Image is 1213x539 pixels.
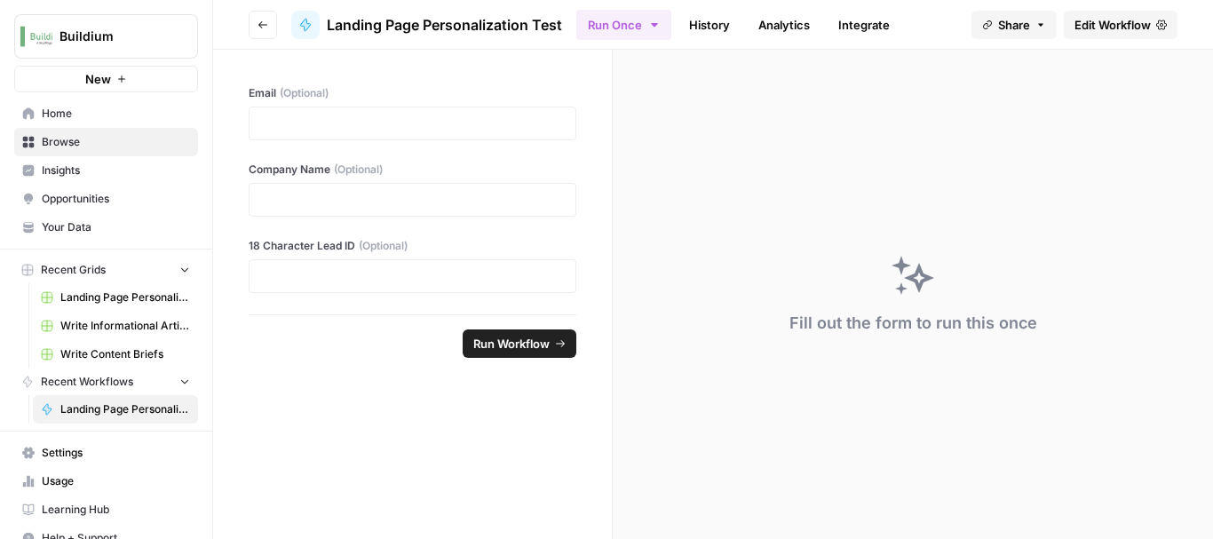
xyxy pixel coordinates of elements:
[14,14,198,59] button: Workspace: Buildium
[828,11,900,39] a: Integrate
[33,312,198,340] a: Write Informational Article (1)
[33,283,198,312] a: Landing Page Personalization Test Grid
[249,238,576,254] label: 18 Character Lead ID
[33,395,198,424] a: Landing Page Personalization Test
[33,340,198,369] a: Write Content Briefs
[60,346,190,362] span: Write Content Briefs
[14,439,198,467] a: Settings
[42,162,190,178] span: Insights
[60,401,190,417] span: Landing Page Personalization Test
[14,369,198,395] button: Recent Workflows
[249,85,576,101] label: Email
[1064,11,1177,39] a: Edit Workflow
[327,14,562,36] span: Landing Page Personalization Test
[42,502,190,518] span: Learning Hub
[60,318,190,334] span: Write Informational Article (1)
[463,329,576,358] button: Run Workflow
[42,134,190,150] span: Browse
[14,99,198,128] a: Home
[1074,16,1151,34] span: Edit Workflow
[41,262,106,278] span: Recent Grids
[42,219,190,235] span: Your Data
[998,16,1030,34] span: Share
[359,238,408,254] span: (Optional)
[249,162,576,178] label: Company Name
[42,191,190,207] span: Opportunities
[789,311,1037,336] div: Fill out the form to run this once
[748,11,821,39] a: Analytics
[42,106,190,122] span: Home
[473,335,550,353] span: Run Workflow
[678,11,741,39] a: History
[14,257,198,283] button: Recent Grids
[280,85,329,101] span: (Optional)
[576,10,671,40] button: Run Once
[42,445,190,461] span: Settings
[85,70,111,88] span: New
[14,495,198,524] a: Learning Hub
[14,128,198,156] a: Browse
[334,162,383,178] span: (Optional)
[14,185,198,213] a: Opportunities
[971,11,1057,39] button: Share
[60,289,190,305] span: Landing Page Personalization Test Grid
[42,473,190,489] span: Usage
[291,11,562,39] a: Landing Page Personalization Test
[14,213,198,242] a: Your Data
[59,28,167,45] span: Buildium
[14,156,198,185] a: Insights
[14,467,198,495] a: Usage
[41,374,133,390] span: Recent Workflows
[14,66,198,92] button: New
[20,20,52,52] img: Buildium Logo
